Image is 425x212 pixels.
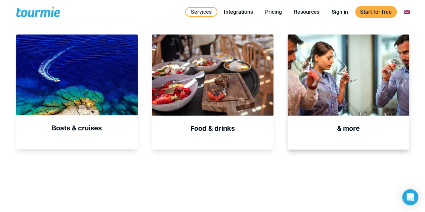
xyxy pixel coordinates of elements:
a: Pricing [260,8,287,16]
strong: & more [337,124,360,132]
a: Services [185,7,217,17]
a: Integrations [219,8,258,16]
a: Start for free [355,6,397,18]
a: Sign in [327,8,353,16]
a: Resources [289,8,325,16]
strong: Food & drinks [190,124,235,132]
div: Open Intercom Messenger [402,189,418,205]
strong: Boats & cruises [52,124,102,132]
